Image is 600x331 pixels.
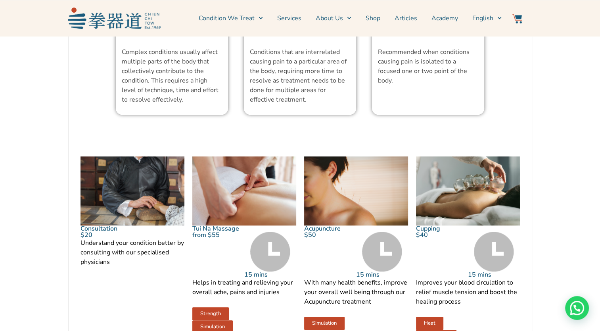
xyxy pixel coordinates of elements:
[416,224,440,233] a: Cupping
[304,224,341,233] a: Acupuncture
[468,271,520,278] p: 15 mins
[192,278,296,297] p: Helps in treating and relieving your overall ache, pains and injuries
[200,324,225,329] span: Simulation
[277,8,301,28] a: Services
[199,8,263,28] a: Condition We Treat
[81,224,117,233] a: Consultation
[81,232,184,238] p: $20
[192,232,244,238] p: from $55
[472,8,502,28] a: English
[244,271,296,278] p: 15 mins
[416,278,520,306] p: Improves your blood circulation to relief muscle tension and boost the healing process
[362,232,402,271] img: Time Grey
[81,238,184,267] p: Understand your condition better by consulting with our specialised physicians
[431,8,458,28] a: Academy
[378,47,478,85] p: Recommended when conditions causing pain is isolated to a focused one or two point of the body.
[304,278,408,306] p: With many health benefits, improve your overall well being through our Acupuncture treatment
[122,47,222,104] p: Complex conditions usually affect multiple parts of the body that collectively contribute to the ...
[312,321,337,326] span: Simulation
[512,14,522,23] img: Website Icon-03
[250,232,290,271] img: Time Grey
[395,8,417,28] a: Articles
[192,307,229,320] a: Strength
[474,232,514,271] img: Time Grey
[424,321,435,326] span: Heat
[316,8,351,28] a: About Us
[304,317,345,330] a: Simulation
[250,47,350,104] p: Conditions that are interrelated causing pain to a particular area of the body, requiring more ti...
[472,13,493,23] span: English
[304,232,356,238] p: $50
[165,8,502,28] nav: Menu
[200,311,221,316] span: Strength
[416,232,468,238] p: $40
[192,224,239,233] a: Tui Na Massage
[356,271,408,278] p: 15 mins
[416,317,443,330] a: Heat
[366,8,380,28] a: Shop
